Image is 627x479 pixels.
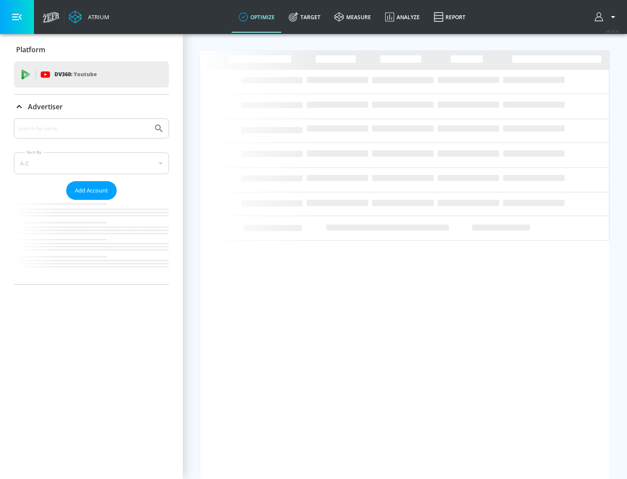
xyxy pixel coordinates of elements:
p: Youtube [74,70,97,79]
a: measure [327,1,378,33]
p: DV360: [54,70,97,79]
a: Target [282,1,327,33]
div: Advertiser [14,118,169,284]
a: Report [427,1,472,33]
a: Analyze [378,1,427,33]
div: Atrium [84,13,109,21]
nav: list of Advertiser [14,200,169,284]
p: Advertiser [28,102,63,111]
div: Advertiser [14,94,169,119]
span: v 4.25.4 [606,29,618,34]
button: Add Account [66,181,117,200]
a: Atrium [69,10,109,24]
label: Sort By [25,149,44,155]
div: DV360: Youtube [14,61,169,88]
div: Platform [14,37,169,62]
input: Search by name [17,123,149,134]
div: A-Z [14,152,169,174]
span: Add Account [75,186,108,196]
a: optimize [232,1,282,33]
p: Platform [16,45,45,54]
